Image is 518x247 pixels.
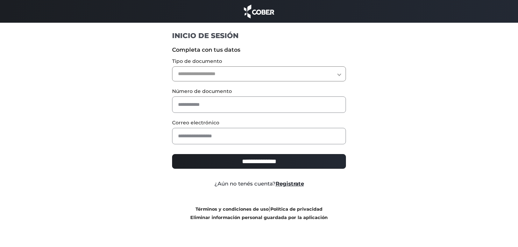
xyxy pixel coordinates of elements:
a: Eliminar información personal guardada por la aplicación [190,215,328,220]
label: Completa con tus datos [172,46,346,54]
label: Correo electrónico [172,119,346,126]
label: Tipo de documento [172,58,346,65]
div: | [167,205,351,221]
a: Registrate [276,180,304,187]
h1: INICIO DE SESIÓN [172,31,346,40]
img: cober_marca.png [242,3,276,19]
a: Términos y condiciones de uso [196,206,269,212]
a: Política de privacidad [270,206,322,212]
label: Número de documento [172,88,346,95]
div: ¿Aún no tenés cuenta? [167,180,351,188]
